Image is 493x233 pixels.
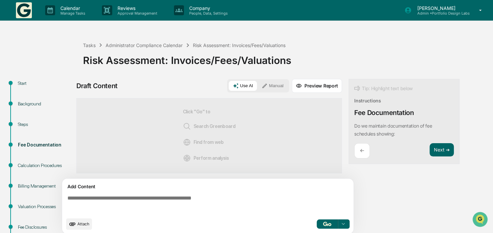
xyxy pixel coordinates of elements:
div: Risk Assessment: Invoices/Fees/Valuations [83,49,490,66]
button: Preview Report [292,79,342,93]
a: Powered byPylon [47,112,80,117]
span: Attestations [55,84,82,90]
img: Analysis [183,154,191,162]
p: Admin • Portfolio Design Labs [412,11,469,16]
p: Reviews [112,5,161,11]
div: 🖐️ [7,84,12,89]
div: Tip: Highlight text below [354,85,413,92]
p: Manage Tasks [55,11,89,16]
div: Billing Management [18,183,72,190]
span: Pylon [66,112,80,117]
img: Search [183,122,191,130]
div: 🗄️ [48,84,53,89]
div: Steps [18,121,72,128]
div: Fee Documentation [18,142,72,148]
p: Approval Management [112,11,161,16]
a: 🔎Data Lookup [4,93,44,105]
img: logo [16,2,32,18]
span: Perform analysis [183,154,229,162]
div: Add Content [66,183,350,191]
p: Do we maintain documentation of fee schedules showing: [354,123,432,137]
button: Next ➔ [430,143,454,157]
p: How can we help? [7,14,121,25]
div: Start [18,80,72,87]
div: Click "Go" to [183,109,236,162]
span: Search Greenboard [183,122,236,130]
button: Start new chat [113,53,121,61]
div: Start new chat [23,51,109,57]
div: 🔎 [7,97,12,102]
div: Draft Content [76,82,118,90]
div: Valuation Processes [18,203,72,210]
p: People, Data, Settings [184,11,231,16]
span: Find from web [183,138,224,146]
div: We're available if you need us! [23,57,84,63]
button: upload document [66,218,92,230]
span: Preclearance [13,84,43,90]
iframe: Open customer support [472,211,490,229]
span: Attach [77,221,89,226]
div: Risk Assessment: Invoices/Fees/Valuations [193,42,286,48]
div: Fee Documentation [354,109,414,117]
div: Tasks [83,42,96,48]
span: Data Lookup [13,96,42,103]
div: Administrator Compliance Calendar [106,42,183,48]
img: Go [323,222,331,226]
p: Calendar [55,5,89,11]
div: Fee Disclosures [18,224,72,231]
button: Go [317,219,338,229]
img: 1746055101610-c473b297-6a78-478c-a979-82029cc54cd1 [7,51,19,63]
p: ← [360,147,364,154]
a: 🖐️Preclearance [4,81,45,93]
p: Company [184,5,231,11]
button: Manual [258,81,288,91]
div: Instructions [354,98,381,103]
input: Clear [17,30,110,37]
div: Background [18,100,72,107]
p: [PERSON_NAME] [412,5,469,11]
a: 🗄️Attestations [45,81,85,93]
button: Use AI [229,81,257,91]
div: Calculation Procedures [18,162,72,169]
img: Web [183,138,191,146]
